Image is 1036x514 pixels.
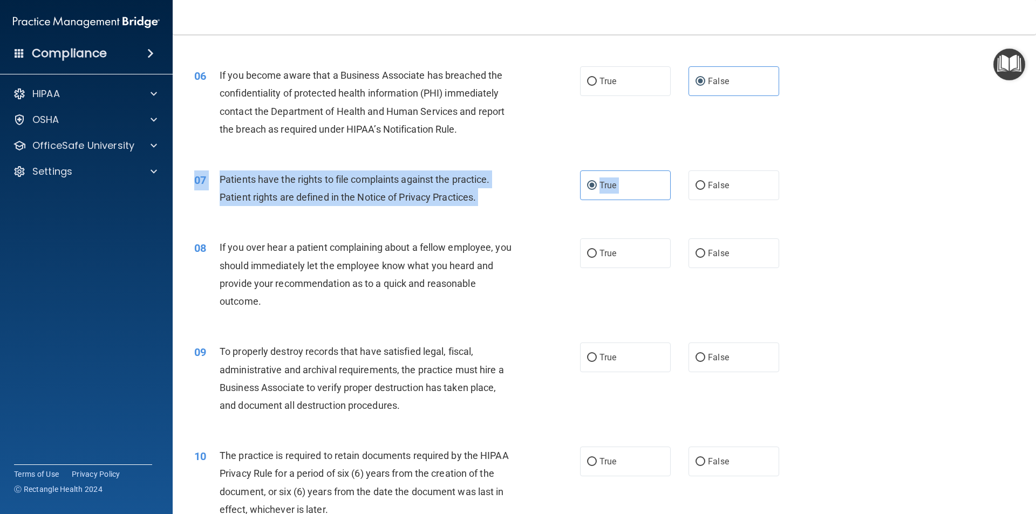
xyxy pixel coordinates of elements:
span: True [599,248,616,258]
a: Terms of Use [14,469,59,479]
input: False [696,354,705,362]
a: Settings [13,165,157,178]
input: True [587,354,597,362]
input: False [696,250,705,258]
span: 06 [194,70,206,83]
span: False [708,76,729,86]
span: To properly destroy records that have satisfied legal, fiscal, administrative and archival requir... [220,346,504,411]
span: If you become aware that a Business Associate has breached the confidentiality of protected healt... [220,70,505,135]
a: OSHA [13,113,157,126]
p: OSHA [32,113,59,126]
input: False [696,182,705,190]
button: Open Resource Center [993,49,1025,80]
span: False [708,456,729,467]
a: Privacy Policy [72,469,120,479]
p: HIPAA [32,87,60,100]
span: 08 [194,242,206,255]
img: PMB logo [13,11,160,33]
p: OfficeSafe University [32,139,134,152]
input: True [587,182,597,190]
a: HIPAA [13,87,157,100]
span: If you over hear a patient complaining about a fellow employee, you should immediately let the em... [220,242,512,307]
span: False [708,248,729,258]
input: True [587,250,597,258]
input: True [587,458,597,466]
input: False [696,78,705,86]
span: True [599,180,616,190]
input: False [696,458,705,466]
span: True [599,76,616,86]
span: True [599,456,616,467]
span: True [599,352,616,362]
h4: Compliance [32,46,107,61]
p: Settings [32,165,72,178]
span: Ⓒ Rectangle Health 2024 [14,484,103,495]
span: 10 [194,450,206,463]
span: False [708,180,729,190]
span: 07 [194,174,206,187]
a: OfficeSafe University [13,139,157,152]
span: False [708,352,729,362]
span: Patients have the rights to file complaints against the practice. Patient rights are defined in t... [220,174,490,203]
span: 09 [194,346,206,359]
input: True [587,78,597,86]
